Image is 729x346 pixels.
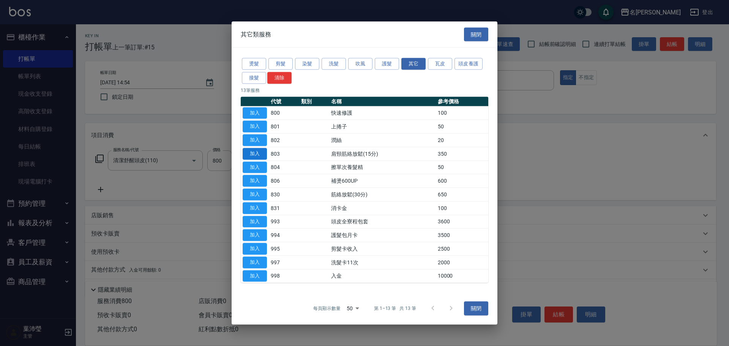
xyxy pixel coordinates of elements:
[344,298,362,319] div: 50
[329,188,436,201] td: 筋絡放鬆(30分)
[269,269,299,283] td: 998
[241,30,271,38] span: 其它類服務
[295,58,319,70] button: 染髮
[243,270,267,282] button: 加入
[322,58,346,70] button: 洗髮
[243,161,267,173] button: 加入
[375,58,399,70] button: 護髮
[454,58,483,70] button: 頭皮養護
[243,121,267,133] button: 加入
[464,27,488,41] button: 關閉
[464,302,488,316] button: 關閉
[436,120,488,133] td: 50
[436,133,488,147] td: 20
[243,202,267,214] button: 加入
[241,87,488,93] p: 13 筆服務
[269,161,299,174] td: 804
[267,72,292,84] button: 清除
[269,188,299,201] td: 830
[401,58,426,70] button: 其它
[374,305,416,312] p: 第 1–13 筆 共 13 筆
[329,228,436,242] td: 護髮包月卡
[329,242,436,256] td: 剪髮卡收入
[436,161,488,174] td: 50
[329,147,436,161] td: 肩頸筋絡放鬆(15分)
[436,242,488,256] td: 2500
[243,243,267,255] button: 加入
[329,120,436,133] td: 上捲子
[329,201,436,215] td: 消卡金
[436,215,488,229] td: 3600
[243,229,267,241] button: 加入
[269,147,299,161] td: 803
[436,256,488,269] td: 2000
[329,269,436,283] td: 入金
[268,58,293,70] button: 剪髮
[436,147,488,161] td: 350
[329,256,436,269] td: 洗髮卡11次
[436,106,488,120] td: 100
[243,107,267,119] button: 加入
[329,96,436,106] th: 名稱
[269,242,299,256] td: 995
[436,269,488,283] td: 10000
[299,96,330,106] th: 類別
[269,215,299,229] td: 993
[329,106,436,120] td: 快速修護
[269,228,299,242] td: 994
[329,174,436,188] td: 補燙600UP
[243,175,267,187] button: 加入
[243,216,267,228] button: 加入
[436,174,488,188] td: 600
[269,256,299,269] td: 997
[313,305,341,312] p: 每頁顯示數量
[243,256,267,268] button: 加入
[329,161,436,174] td: 擦單次養髮精
[436,228,488,242] td: 3500
[329,133,436,147] td: 潤絲
[269,133,299,147] td: 802
[242,72,266,84] button: 接髮
[243,148,267,160] button: 加入
[243,134,267,146] button: 加入
[269,106,299,120] td: 800
[269,201,299,215] td: 831
[436,201,488,215] td: 100
[269,120,299,133] td: 801
[269,174,299,188] td: 806
[269,96,299,106] th: 代號
[329,215,436,229] td: 頭皮全寮程包套
[428,58,452,70] button: 瓦皮
[243,189,267,201] button: 加入
[242,58,266,70] button: 燙髮
[436,188,488,201] td: 650
[348,58,372,70] button: 吹風
[436,96,488,106] th: 參考價格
